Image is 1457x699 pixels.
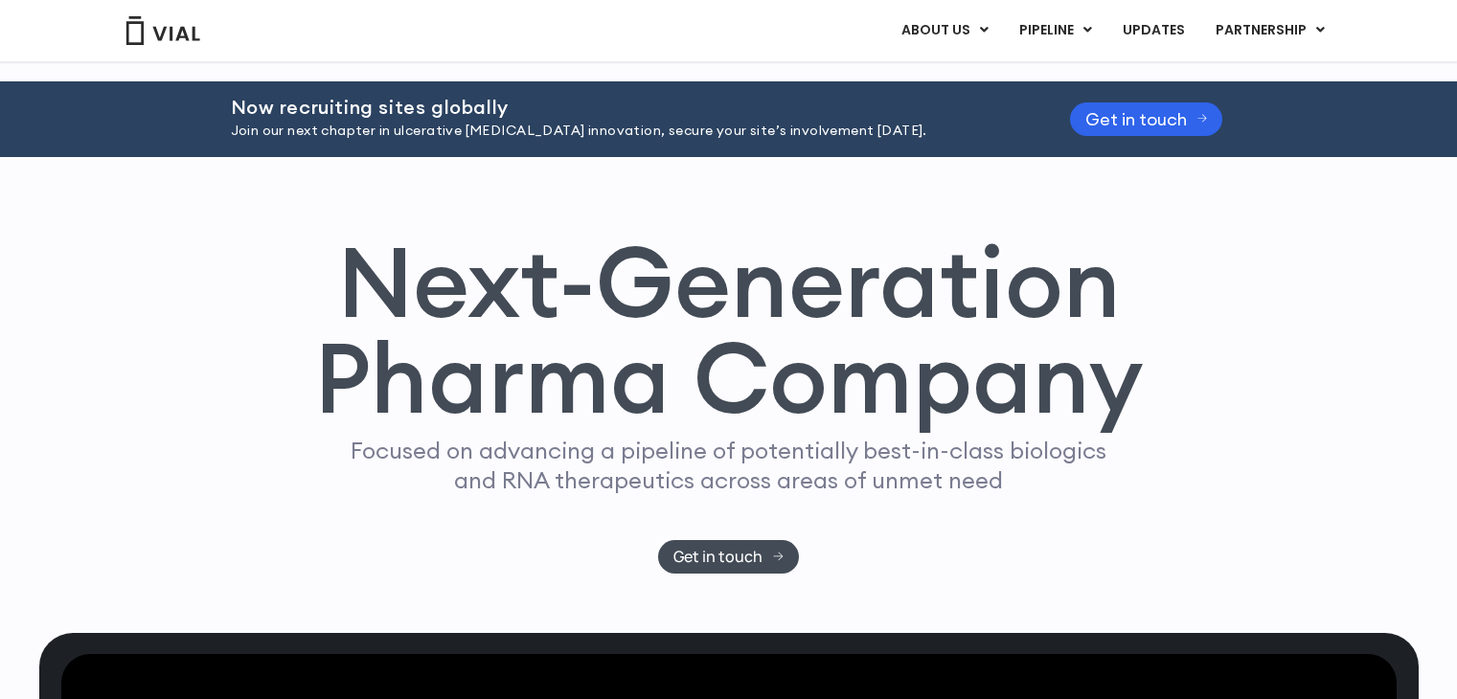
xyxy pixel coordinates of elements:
[1107,14,1199,47] a: UPDATES
[886,14,1003,47] a: ABOUT USMenu Toggle
[1004,14,1106,47] a: PIPELINEMenu Toggle
[658,540,799,574] a: Get in touch
[343,436,1115,495] p: Focused on advancing a pipeline of potentially best-in-class biologics and RNA therapeutics acros...
[314,234,1144,427] h1: Next-Generation Pharma Company
[1085,112,1187,126] span: Get in touch
[125,16,201,45] img: Vial Logo
[231,121,1022,142] p: Join our next chapter in ulcerative [MEDICAL_DATA] innovation, secure your site’s involvement [DA...
[231,97,1022,118] h2: Now recruiting sites globally
[673,550,763,564] span: Get in touch
[1070,102,1223,136] a: Get in touch
[1200,14,1340,47] a: PARTNERSHIPMenu Toggle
